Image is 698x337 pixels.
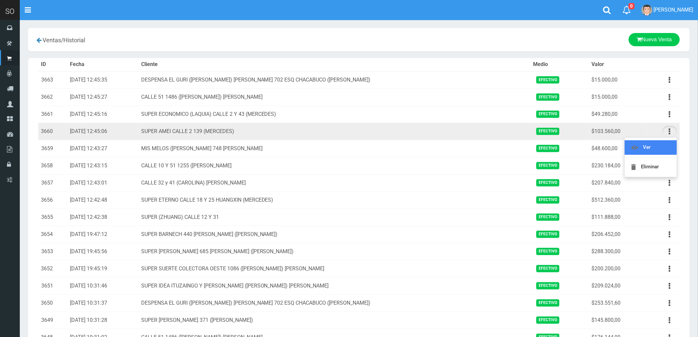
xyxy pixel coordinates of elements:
[589,140,647,157] td: $48.600,00
[536,248,559,255] span: Efectivo
[589,243,647,260] td: $288.300,00
[67,312,138,329] td: [DATE] 10:31:28
[38,88,67,106] td: 3662
[642,5,652,16] img: User Image
[139,157,530,174] td: CALLE 10 Y 51 1255 ([PERSON_NAME]
[38,140,67,157] td: 3659
[536,162,559,169] span: Efectivo
[67,106,138,123] td: [DATE] 12:45:16
[67,58,138,71] th: Fecha
[654,7,693,13] span: [PERSON_NAME]
[625,140,677,155] a: Ver
[139,123,530,140] td: SUPER AMEI CALLE 2 139 (MERCEDES)
[589,174,647,191] td: $207.840,00
[589,294,647,312] td: $253.551,60
[139,106,530,123] td: SUPER ECONOMICO (LAQUIA) CALLE 2 Y 43 (MERCEDES)
[67,88,138,106] td: [DATE] 12:45:27
[536,196,559,203] span: Efectivo
[139,71,530,89] td: DESPENSA EL GURI ([PERSON_NAME]) [PERSON_NAME] 702 ESQ CHACABUCO ([PERSON_NAME])
[139,174,530,191] td: CALLE 32 y 41 (CAROLINA) [PERSON_NAME]
[589,106,647,123] td: $49.280,00
[536,179,559,186] span: Efectivo
[43,37,61,44] span: Ventas
[139,191,530,209] td: SUPER ETERNO CALLE 18 Y 25 HUANGXIN (MERCEDES)
[38,294,67,312] td: 3650
[67,140,138,157] td: [DATE] 12:43:27
[38,226,67,243] td: 3654
[67,71,138,89] td: [DATE] 12:45:35
[139,88,530,106] td: CALLE 51 1486 ([PERSON_NAME]) [PERSON_NAME]
[629,3,635,9] span: 0
[589,71,647,89] td: $15.000,00
[536,111,559,118] span: Efectivo
[536,145,559,152] span: Efectivo
[38,243,67,260] td: 3653
[67,226,138,243] td: [DATE] 19:47:12
[536,76,559,83] span: Efectivo
[139,294,530,312] td: DESPENSA EL GURI ([PERSON_NAME]) [PERSON_NAME] 702 ESQ CHACABUCO ([PERSON_NAME])
[629,33,680,46] a: Nueva Venta
[589,88,647,106] td: $15.000,00
[589,226,647,243] td: $206.452,00
[589,277,647,294] td: $209.024,00
[63,37,85,44] span: Historial
[139,277,530,294] td: SUPER IDEA ITUZAINGO Y [PERSON_NAME] ([PERSON_NAME]) [PERSON_NAME]
[67,209,138,226] td: [DATE] 12:42:38
[38,191,67,209] td: 3656
[67,260,138,277] td: [DATE] 19:45:19
[589,157,647,174] td: $230.184,00
[139,209,530,226] td: SUPER (ZHUANG) CALLE 12 Y 31
[625,160,677,174] a: Eliminar
[33,33,250,47] div: /
[38,209,67,226] td: 3655
[38,123,67,140] td: 3660
[536,231,559,238] span: Efectivo
[139,312,530,329] td: SUPER [PERSON_NAME] 371 ([PERSON_NAME])
[38,260,67,277] td: 3652
[589,312,647,329] td: $145.800,00
[38,71,67,89] td: 3663
[67,294,138,312] td: [DATE] 10:31:37
[139,226,530,243] td: SUPER BARNECH 440 [PERSON_NAME] ([PERSON_NAME])
[38,106,67,123] td: 3661
[67,191,138,209] td: [DATE] 12:42:48
[67,243,138,260] td: [DATE] 19:45:56
[139,58,530,71] th: Cliente
[536,299,559,306] span: Efectivo
[536,214,559,220] span: Efectivo
[38,157,67,174] td: 3658
[589,209,647,226] td: $111.888,00
[589,58,647,71] th: Valor
[67,157,138,174] td: [DATE] 12:43:15
[536,265,559,272] span: Efectivo
[139,260,530,277] td: SUPER SUERTE COLECTORA OESTE 1086 ([PERSON_NAME]) [PERSON_NAME]
[139,243,530,260] td: SUPER [PERSON_NAME] 685 [PERSON_NAME] ([PERSON_NAME])
[38,58,67,71] th: ID
[38,277,67,294] td: 3651
[530,58,589,71] th: Medio
[38,312,67,329] td: 3649
[536,128,559,135] span: Efectivo
[536,93,559,100] span: Efectivo
[536,282,559,289] span: Efectivo
[589,260,647,277] td: $200.200,00
[67,277,138,294] td: [DATE] 10:31:46
[67,174,138,191] td: [DATE] 12:43:01
[38,174,67,191] td: 3657
[67,123,138,140] td: [DATE] 12:45:06
[536,317,559,323] span: Efectivo
[589,123,647,140] td: $103.560,00
[139,140,530,157] td: MIS MELOS ([PERSON_NAME] 748 [PERSON_NAME]
[589,191,647,209] td: $512.360,00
